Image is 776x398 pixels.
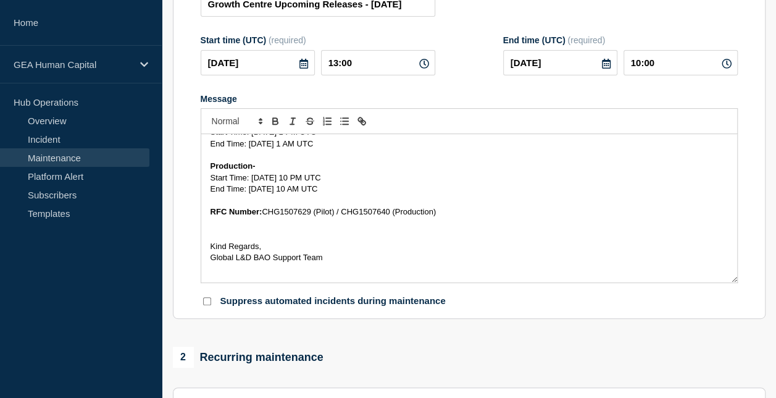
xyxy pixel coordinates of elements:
span: Start Time: [DATE] 10 PM UTC [211,173,321,182]
p: GEA Human Capital [14,59,132,70]
button: Toggle link [353,114,370,129]
input: HH:MM [624,50,738,75]
button: Toggle italic text [284,114,301,129]
strong: Production- [211,161,256,171]
input: YYYY-MM-DD [201,50,315,75]
span: (required) [567,35,605,45]
span: End Time: [DATE] 1 AM UTC [211,139,314,148]
button: Toggle ordered list [319,114,336,129]
strong: RFC Number: [211,207,262,216]
div: Message [201,134,737,282]
span: CHG1507629 (Pilot) / CHG1507640 (Production) [262,207,436,216]
span: Global L&D BAO Support Team [211,253,323,262]
input: YYYY-MM-DD [503,50,617,75]
div: Recurring maintenance [173,347,323,368]
input: Suppress automated incidents during maintenance [203,297,211,305]
div: Start time (UTC) [201,35,435,45]
div: Message [201,94,738,104]
span: Font size [206,114,267,129]
span: End Time: [DATE] 10 AM UTC [211,184,318,193]
div: End time (UTC) [503,35,738,45]
span: (required) [269,35,306,45]
input: HH:MM [321,50,435,75]
span: Kind Regards, [211,242,261,251]
button: Toggle bold text [267,114,284,129]
p: Suppress automated incidents during maintenance [220,295,446,307]
span: 2 [173,347,194,368]
button: Toggle strikethrough text [301,114,319,129]
button: Toggle bulleted list [336,114,353,129]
